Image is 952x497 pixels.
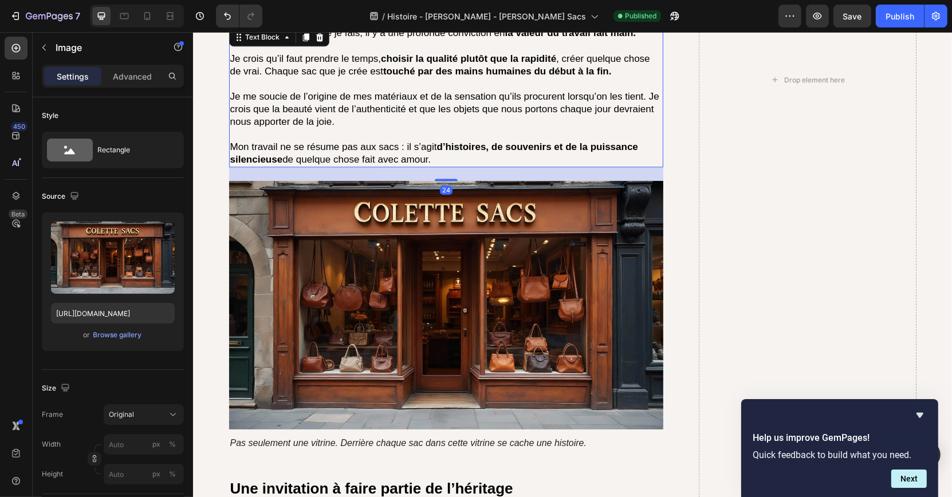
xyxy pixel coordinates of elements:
[42,409,63,420] label: Frame
[42,439,61,449] label: Width
[843,11,862,21] span: Save
[104,464,184,484] input: px%
[57,70,89,82] p: Settings
[833,5,871,27] button: Save
[104,434,184,455] input: px%
[56,41,153,54] p: Image
[42,189,81,204] div: Source
[104,404,184,425] button: Original
[190,34,419,45] strong: touché par des mains humaines du début à la fin.
[51,222,175,294] img: preview-image
[113,70,152,82] p: Advanced
[51,303,175,324] input: https://example.com/image.jpg
[75,9,80,23] p: 7
[247,153,259,163] div: 24
[42,381,72,396] div: Size
[169,469,176,479] div: %
[37,109,470,134] p: Mon travail ne se résume pas aux sacs : il s’agit de quelque chose fait avec amour.
[109,409,134,420] span: Original
[150,437,163,451] button: %
[886,10,914,22] div: Publish
[84,328,91,342] span: or
[9,210,27,219] div: Beta
[42,469,63,479] label: Height
[753,449,927,460] p: Quick feedback to build what you need.
[387,10,586,22] span: Histoire - [PERSON_NAME] - [PERSON_NAME] Sacs
[36,149,471,397] img: gempages_584126857113240152-677c39eb-33b2-4990-bbc4-83d2854a07d2.webp
[150,467,163,481] button: %
[93,330,142,340] div: Browse gallery
[753,408,927,488] div: Help us improve GemPages!
[93,329,143,341] button: Browse gallery
[37,58,470,96] p: Je me soucie de l’origine de mes matériaux et de la sensation qu’ils procurent lorsqu’on les tien...
[166,437,179,451] button: px
[876,5,924,27] button: Publish
[891,470,927,488] button: Next question
[382,10,385,22] span: /
[216,5,262,27] div: Undo/Redo
[193,32,952,497] iframe: Design area
[913,408,927,422] button: Hide survey
[625,11,656,21] span: Published
[169,439,176,449] div: %
[36,446,471,468] h2: Une invitation à faire partie de l’héritage
[11,122,27,131] div: 450
[5,5,85,27] button: 7
[152,469,160,479] div: px
[42,111,58,121] div: Style
[97,137,167,163] div: Rectangle
[591,44,652,53] div: Drop element here
[753,431,927,445] h2: Help us improve GemPages!
[37,21,470,46] p: Je crois qu’il faut prendre le temps, , créer quelque chose de vrai. Chaque sac que je crée est
[152,439,160,449] div: px
[37,405,470,417] p: Pas seulement une vitrine. Derrière chaque sac dans cette vitrine se cache une histoire.
[166,467,179,481] button: px
[188,21,363,32] strong: choisir la qualité plutôt que la rapidité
